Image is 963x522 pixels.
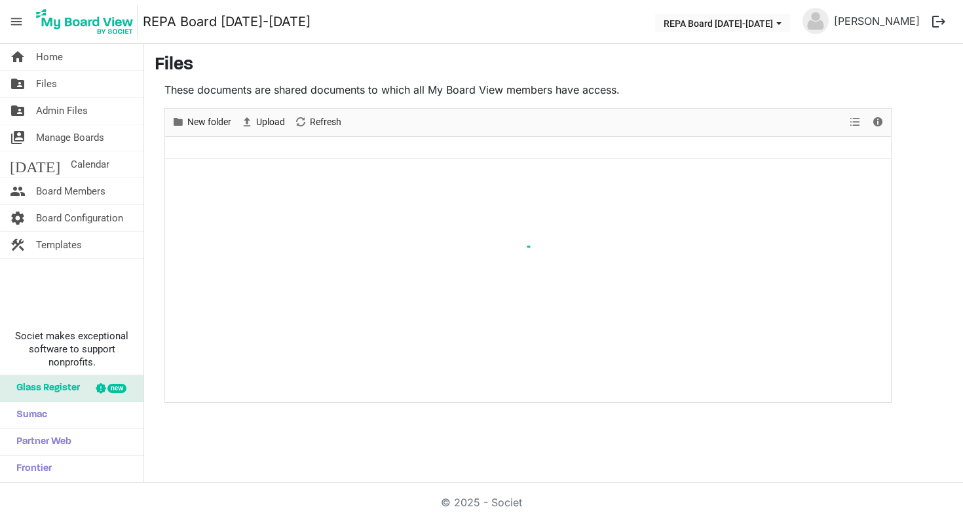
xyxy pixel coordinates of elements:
a: My Board View Logo [32,5,143,38]
span: Societ makes exceptional software to support nonprofits. [6,329,138,369]
span: people [10,178,26,204]
span: Home [36,44,63,70]
span: Admin Files [36,98,88,124]
div: new [107,384,126,393]
a: REPA Board [DATE]-[DATE] [143,9,311,35]
span: Files [36,71,57,97]
span: construction [10,232,26,258]
img: My Board View Logo [32,5,138,38]
span: folder_shared [10,71,26,97]
span: home [10,44,26,70]
span: Manage Boards [36,124,104,151]
span: Glass Register [10,375,80,401]
span: Board Members [36,178,105,204]
span: Board Configuration [36,205,123,231]
span: folder_shared [10,98,26,124]
a: © 2025 - Societ [441,496,522,509]
img: no-profile-picture.svg [802,8,829,34]
span: Partner Web [10,429,71,455]
span: switch_account [10,124,26,151]
span: settings [10,205,26,231]
span: menu [4,9,29,34]
a: [PERSON_NAME] [829,8,925,34]
h3: Files [155,54,953,77]
span: Calendar [71,151,109,177]
span: Sumac [10,402,47,428]
span: Frontier [10,456,52,482]
span: [DATE] [10,151,60,177]
p: These documents are shared documents to which all My Board View members have access. [164,82,892,98]
button: logout [925,8,953,35]
button: REPA Board 2025-2026 dropdownbutton [655,14,790,32]
span: Templates [36,232,82,258]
